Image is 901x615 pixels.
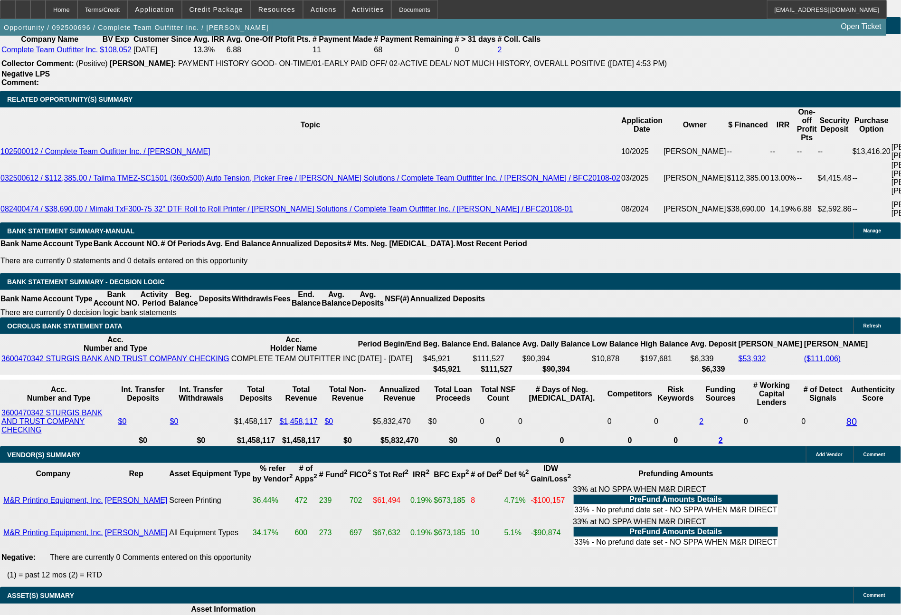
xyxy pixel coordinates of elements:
[93,239,161,249] th: Bank Account NO.
[640,354,689,364] td: $197,681
[837,19,885,35] a: Open Ticket
[384,290,410,308] th: NSF(#)
[473,354,521,364] td: $111,527
[253,464,293,483] b: % refer by Vendor
[344,469,347,476] sup: 2
[727,107,770,143] th: $ Financed
[291,290,321,308] th: End. Balance
[128,0,181,19] button: Application
[498,46,502,54] a: 2
[1,381,117,407] th: Acc. Number and Type
[518,408,606,435] td: 0
[231,335,357,353] th: Acc. Holder Name
[118,417,127,425] a: $0
[465,469,469,476] sup: 2
[170,436,233,445] th: $0
[234,408,278,435] td: $1,458,117
[191,605,256,613] b: Asset Information
[423,335,471,353] th: Beg. Balance
[630,495,722,503] b: PreFund Amounts Details
[133,35,191,43] b: Customer Since
[727,143,770,161] td: --
[93,290,140,308] th: Bank Account NO.
[638,470,713,478] b: Prefunding Amounts
[455,35,496,43] b: # > 31 days
[525,469,529,476] sup: 2
[426,469,429,476] sup: 2
[410,485,432,516] td: 0.19%
[423,365,471,374] th: $45,921
[319,471,348,479] b: # Fund
[846,381,900,407] th: Authenticity Score
[846,416,857,427] a: 80
[321,290,351,308] th: Avg. Balance
[312,45,372,55] td: 11
[227,35,311,43] b: Avg. One-Off Ptofit Pts.
[522,365,591,374] th: $90,394
[804,355,841,363] a: ($111,006)
[817,107,852,143] th: Security Deposit
[410,517,432,548] td: 0.19%
[663,143,727,161] td: [PERSON_NAME]
[863,228,881,233] span: Manage
[471,485,503,516] td: 8
[630,528,722,536] b: PreFund Amounts Details
[471,471,503,479] b: # of Def
[294,517,318,548] td: 600
[36,470,70,478] b: Company
[797,196,817,222] td: 6.88
[607,436,653,445] th: 0
[0,174,620,182] a: 032500612 / $112,385.00 / Tajima TMEZ-SC1501 (360x500) Auto Tension, Picker Free / [PERSON_NAME] ...
[193,45,225,55] td: 13.3%
[607,381,653,407] th: Competitors
[573,518,778,548] div: 33% at NO SPPA WHEN M&R DIRECT
[522,354,591,364] td: $90,394
[279,436,323,445] th: $1,458,117
[303,0,344,19] button: Actions
[719,436,723,444] a: 2
[801,408,845,435] td: 0
[434,471,469,479] b: BFC Exp
[140,290,169,308] th: Activity Period
[700,417,704,425] a: 2
[797,161,817,196] td: --
[374,45,454,55] td: 68
[428,381,479,407] th: Total Loan Proceeds
[178,59,667,67] span: PAYMENT HISTORY GOOD- ON-TIME/01-EARLY PAID OFF/ 02-ACTIVE DEAL/ NOT MUCH HISTORY, OVERALL POSITI...
[294,485,318,516] td: 472
[168,290,198,308] th: Beg. Balance
[313,35,372,43] b: # Payment Made
[1,553,36,561] b: Negative:
[480,436,517,445] th: 0
[100,46,132,54] a: $108,052
[1,59,74,67] b: Collector Comment:
[258,6,295,13] span: Resources
[135,6,174,13] span: Application
[161,239,206,249] th: # Of Periods
[574,538,778,547] td: 33% - No prefund date set - NO SPPA WHEN M&R DIRECT
[621,196,663,222] td: 08/2024
[0,257,527,265] p: There are currently 0 statements and 0 details entered on this opportunity
[311,6,337,13] span: Actions
[863,323,881,328] span: Refresh
[663,196,727,222] td: [PERSON_NAME]
[405,469,408,476] sup: 2
[374,35,453,43] b: # Payment Remaining
[234,436,278,445] th: $1,458,117
[105,529,168,537] a: [PERSON_NAME]
[7,96,133,103] span: RELATED OPPORTUNITY(S) SUMMARY
[654,408,698,435] td: 0
[817,196,852,222] td: $2,592.86
[170,381,233,407] th: Int. Transfer Withdrawals
[727,196,770,222] td: $38,690.00
[738,335,803,353] th: [PERSON_NAME]
[193,35,225,43] b: Avg. IRR
[3,496,103,504] a: M&R Printing Equipment, Inc.
[206,239,271,249] th: Avg. End Balance
[169,485,251,516] td: Screen Printing
[744,417,748,425] span: 0
[1,46,98,54] a: Complete Team Outfitter Inc.
[817,161,852,196] td: $4,415.48
[7,322,122,330] span: OCROLUS BANK STATEMENT DATA
[372,436,427,445] th: $5,832,470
